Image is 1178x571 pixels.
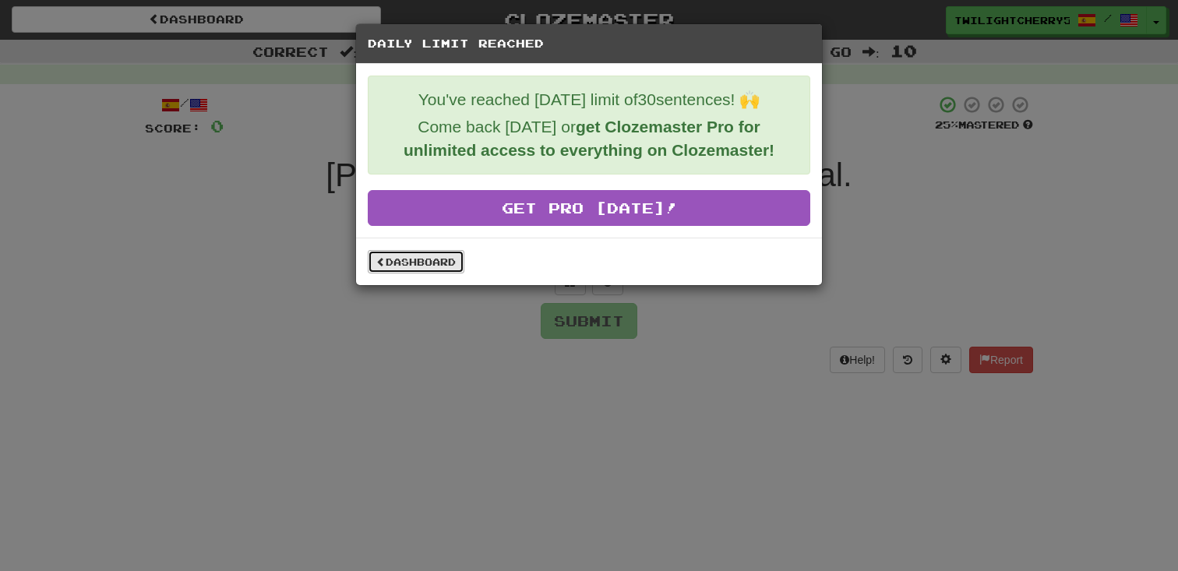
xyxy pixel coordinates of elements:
[368,36,810,51] h5: Daily Limit Reached
[404,118,774,159] strong: get Clozemaster Pro for unlimited access to everything on Clozemaster!
[368,250,464,273] a: Dashboard
[380,88,798,111] p: You've reached [DATE] limit of 30 sentences! 🙌
[380,115,798,162] p: Come back [DATE] or
[368,190,810,226] a: Get Pro [DATE]!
